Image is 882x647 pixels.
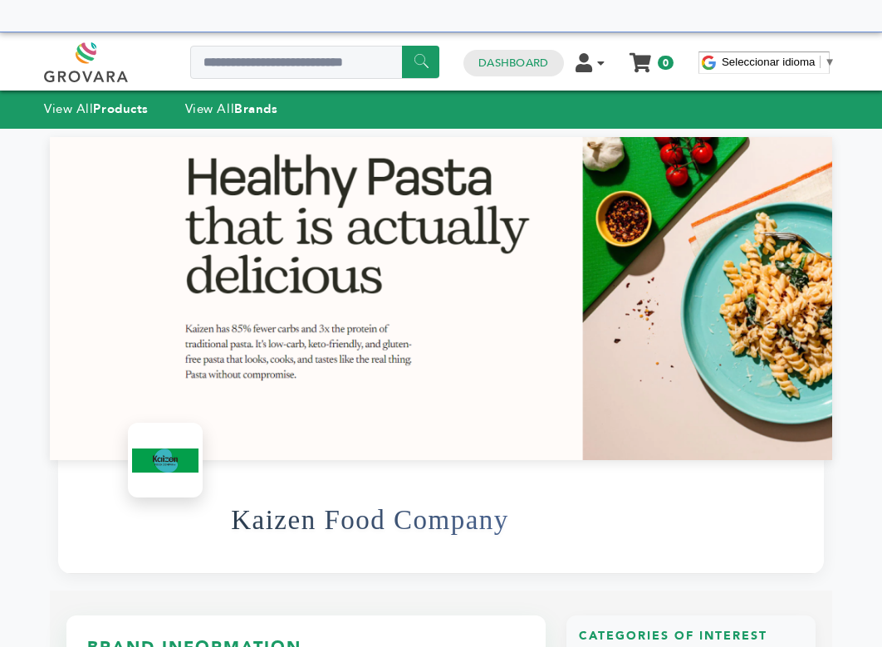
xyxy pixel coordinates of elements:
[234,100,277,117] strong: Brands
[231,479,509,561] h1: Kaizen Food Company
[185,100,278,117] a: View AllBrands
[631,48,650,66] a: My Cart
[190,46,439,79] input: Search a product or brand...
[93,100,148,117] strong: Products
[478,56,548,71] a: Dashboard
[722,56,816,68] span: Seleccionar idioma
[722,56,835,68] a: Seleccionar idioma​
[44,100,149,117] a: View AllProducts
[132,427,198,493] img: Kaizen Food Company Logo
[658,56,674,70] span: 0
[825,56,835,68] span: ▼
